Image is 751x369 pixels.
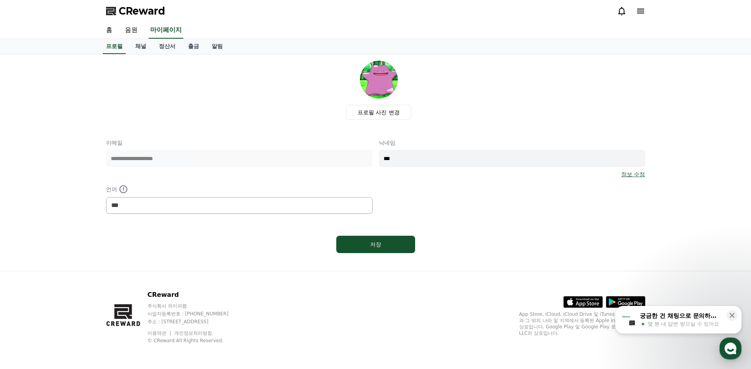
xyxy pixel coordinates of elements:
[149,22,183,39] a: 마이페이지
[106,184,373,194] p: 언어
[346,105,411,120] label: 프로필 사진 변경
[72,262,82,268] span: 대화
[122,262,131,268] span: 설정
[174,330,212,336] a: 개인정보처리방침
[352,240,399,248] div: 저장
[52,250,102,270] a: 대화
[621,170,645,178] a: 정보 수정
[2,250,52,270] a: 홈
[106,139,373,147] p: 이메일
[379,139,645,147] p: 닉네임
[129,39,153,54] a: 채널
[147,311,244,317] p: 사업자등록번호 : [PHONE_NUMBER]
[103,39,126,54] a: 프로필
[147,330,172,336] a: 이용약관
[153,39,182,54] a: 정산서
[106,5,165,17] a: CReward
[147,319,244,325] p: 주소 : [STREET_ADDRESS]
[519,311,645,336] p: App Store, iCloud, iCloud Drive 및 iTunes Store는 미국과 그 밖의 나라 및 지역에서 등록된 Apple Inc.의 서비스 상표입니다. Goo...
[182,39,205,54] a: 출금
[147,290,244,300] p: CReward
[147,303,244,309] p: 주식회사 와이피랩
[119,22,144,39] a: 음원
[360,61,398,99] img: profile_image
[100,22,119,39] a: 홈
[147,337,244,344] p: © CReward All Rights Reserved.
[102,250,151,270] a: 설정
[25,262,30,268] span: 홈
[336,236,415,253] button: 저장
[119,5,165,17] span: CReward
[205,39,229,54] a: 알림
